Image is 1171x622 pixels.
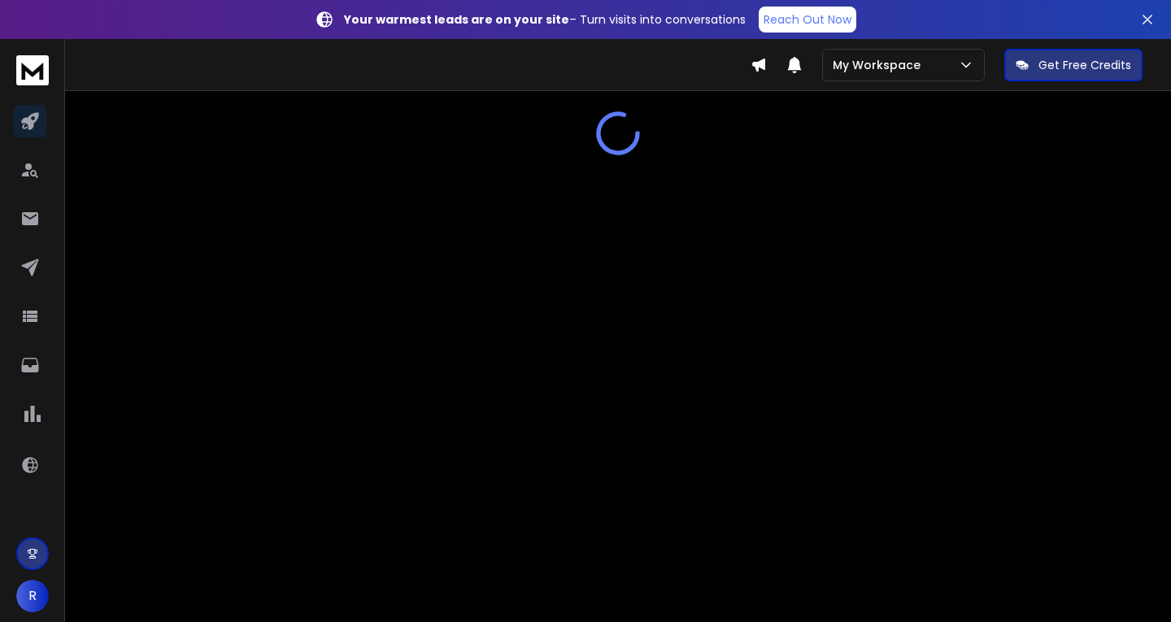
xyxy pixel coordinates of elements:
a: Reach Out Now [759,7,856,33]
p: Reach Out Now [764,11,851,28]
button: R [16,580,49,612]
p: – Turn visits into conversations [344,11,746,28]
p: Get Free Credits [1038,57,1131,73]
strong: Your warmest leads are on your site [344,11,569,28]
img: logo [16,55,49,85]
button: Get Free Credits [1004,49,1143,81]
p: My Workspace [833,57,927,73]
